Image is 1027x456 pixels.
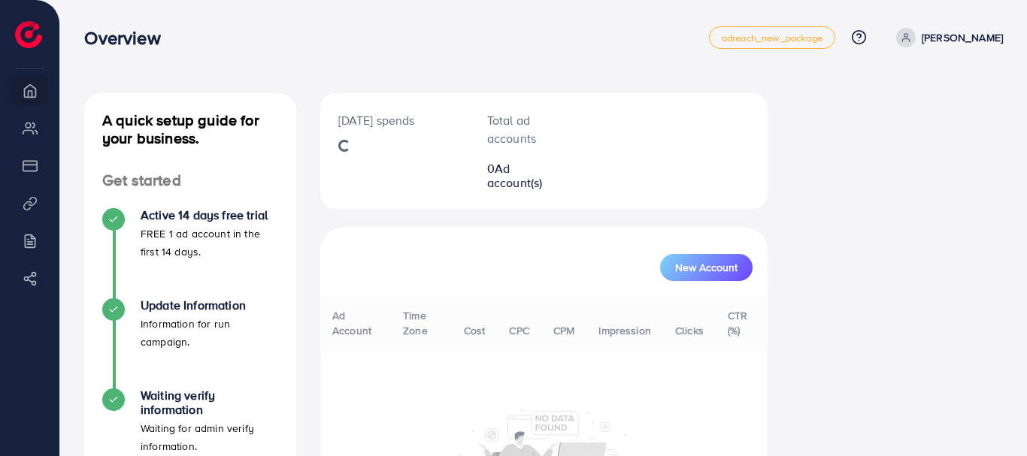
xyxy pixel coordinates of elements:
img: logo [15,21,42,48]
h3: Overview [84,27,172,49]
p: FREE 1 ad account in the first 14 days. [141,225,278,261]
a: [PERSON_NAME] [890,28,1003,47]
h4: Active 14 days free trial [141,208,278,222]
p: Waiting for admin verify information. [141,419,278,455]
a: adreach_new_package [709,26,835,49]
li: Update Information [84,298,296,388]
p: Information for run campaign. [141,315,278,351]
p: Total ad accounts [487,111,563,147]
span: New Account [675,262,738,273]
p: [PERSON_NAME] [922,29,1003,47]
span: Ad account(s) [487,160,543,191]
button: New Account [660,254,753,281]
li: Active 14 days free trial [84,208,296,298]
h4: Update Information [141,298,278,313]
h4: Get started [84,171,296,190]
h2: 0 [487,162,563,190]
span: adreach_new_package [722,33,823,43]
p: [DATE] spends [338,111,451,129]
h4: Waiting verify information [141,388,278,417]
h4: A quick setup guide for your business. [84,111,296,147]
